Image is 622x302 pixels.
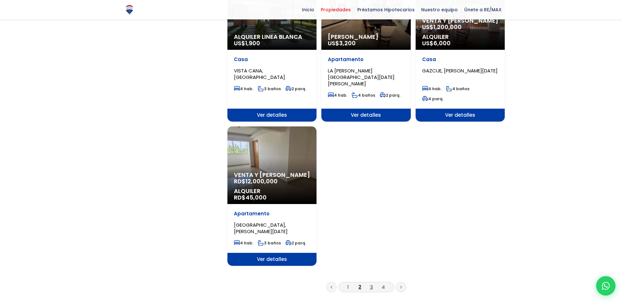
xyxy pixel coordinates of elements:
[285,240,306,246] span: 2 parq.
[347,284,349,290] a: 1
[234,172,310,178] span: Venta y [PERSON_NAME]
[234,34,310,40] span: Alquiler Linea Blanca
[422,34,498,40] span: Alquiler
[258,86,281,92] span: 3 baños
[446,86,469,92] span: 4 baños
[422,67,498,74] span: GAZCUE, [PERSON_NAME][DATE]
[246,193,267,201] span: 45,000
[354,5,418,15] span: Préstamos Hipotecarios
[339,39,356,47] span: 3,200
[299,5,317,15] span: Inicio
[328,56,404,63] p: Apartamento
[234,221,288,235] span: [GEOGRAPHIC_DATA], [PERSON_NAME][DATE]
[328,34,404,40] span: [PERSON_NAME]
[124,4,135,16] img: Logo de REMAX
[422,39,451,47] span: US$
[358,284,361,290] a: 2
[234,39,260,47] span: US$
[234,67,285,81] span: VISTA CANA, [GEOGRAPHIC_DATA]
[422,17,498,24] span: Venta y [PERSON_NAME]
[234,210,310,217] p: Apartamento
[328,39,356,47] span: US$
[317,5,354,15] span: Propiedades
[234,86,253,92] span: 4 hab.
[328,67,395,87] span: LA [PERSON_NAME][GEOGRAPHIC_DATA][DATE][PERSON_NAME]
[258,240,281,246] span: 3 baños
[380,92,400,98] span: 2 parq.
[382,284,385,290] a: 4
[246,177,278,185] span: 12,000,000
[433,23,462,31] span: 1,200,000
[227,126,317,266] a: Venta y [PERSON_NAME] RD$12,000,000 Alquiler RD$45,000 Apartamento [GEOGRAPHIC_DATA], [PERSON_NAM...
[234,188,310,194] span: Alquiler
[234,56,310,63] p: Casa
[328,92,347,98] span: 4 hab.
[422,23,462,31] span: US$
[234,193,267,201] span: RD$
[422,56,498,63] p: Casa
[461,5,505,15] span: Únete a RE/MAX
[245,39,260,47] span: 1,900
[416,109,505,122] span: Ver detalles
[352,92,375,98] span: 4 baños
[418,5,461,15] span: Nuestro equipo
[370,284,373,290] a: 3
[285,86,306,92] span: 2 parq.
[422,96,443,102] span: 4 parq.
[227,109,317,122] span: Ver detalles
[321,109,410,122] span: Ver detalles
[234,240,253,246] span: 4 hab.
[433,39,451,47] span: 6,000
[234,177,278,185] span: RD$
[422,86,442,92] span: 4 hab.
[227,253,317,266] span: Ver detalles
